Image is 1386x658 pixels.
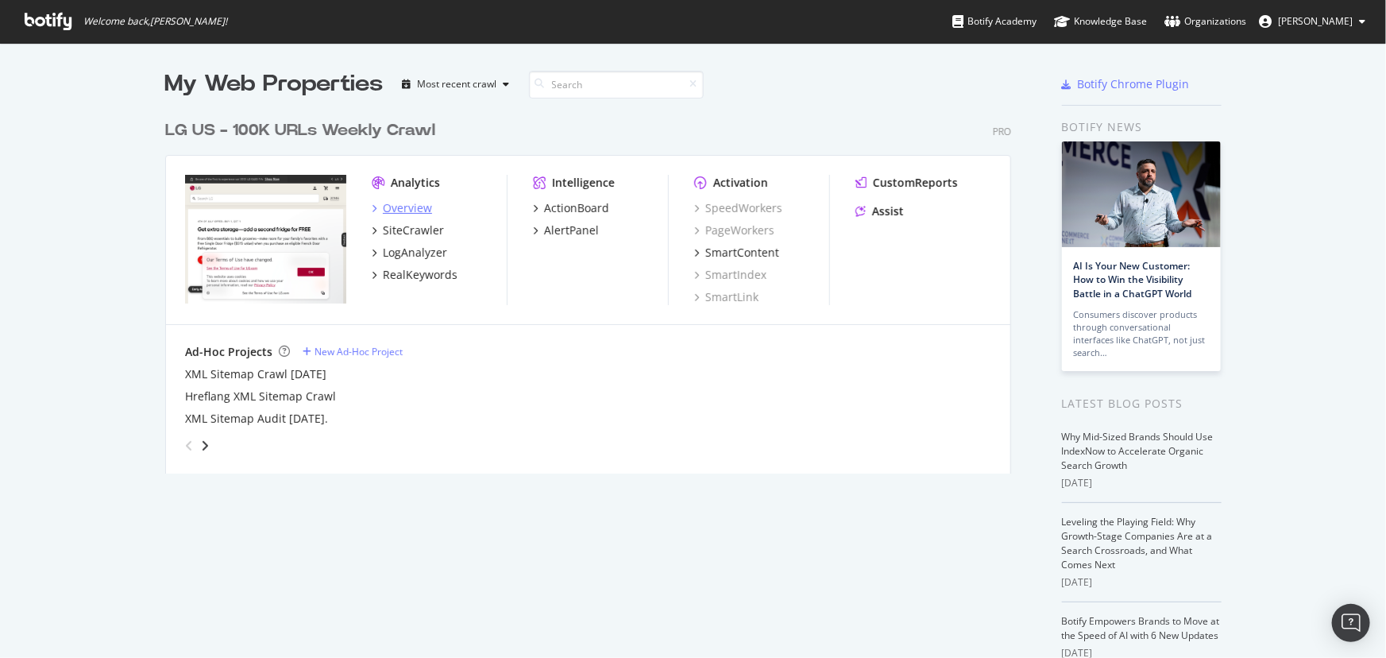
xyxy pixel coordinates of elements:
a: Why Mid-Sized Brands Should Use IndexNow to Accelerate Organic Search Growth [1062,430,1214,472]
a: LogAnalyzer [372,245,447,261]
div: angle-right [199,438,210,454]
a: Botify Chrome Plugin [1062,76,1190,92]
a: RealKeywords [372,267,457,283]
span: Welcome back, [PERSON_NAME] ! [83,15,227,28]
div: Botify Chrome Plugin [1078,76,1190,92]
a: SmartIndex [694,267,766,283]
div: SiteCrawler [383,223,444,238]
div: Analytics [391,175,440,191]
a: New Ad-Hoc Project [303,345,403,358]
a: AlertPanel [533,223,599,238]
div: LogAnalyzer [383,245,447,261]
a: XML Sitemap Crawl [DATE] [185,366,326,382]
div: SmartContent [705,245,779,261]
div: LG US - 100K URLs Weekly Crawl [165,119,435,142]
a: Botify Empowers Brands to Move at the Speed of AI with 6 New Updates [1062,614,1220,642]
div: RealKeywords [383,267,457,283]
a: CustomReports [855,175,958,191]
a: AI Is Your New Customer: How to Win the Visibility Battle in a ChatGPT World [1074,259,1192,300]
a: Assist [855,203,904,219]
a: SpeedWorkers [694,200,782,216]
div: Botify Academy [952,14,1037,29]
a: PageWorkers [694,223,774,238]
div: Pro [993,125,1011,138]
input: Search [529,71,704,99]
div: Botify news [1062,118,1222,136]
div: Most recent crawl [418,79,497,89]
div: grid [165,100,1024,474]
a: Overview [372,200,432,216]
div: Open Intercom Messenger [1332,604,1370,642]
div: Knowledge Base [1054,14,1147,29]
div: Assist [872,203,904,219]
div: My Web Properties [165,68,384,100]
img: www.lg.com/us [185,175,346,304]
button: Most recent crawl [396,72,516,97]
button: [PERSON_NAME] [1246,9,1378,34]
div: [DATE] [1062,476,1222,490]
div: Organizations [1164,14,1246,29]
a: SmartLink [694,289,759,305]
div: Consumers discover products through conversational interfaces like ChatGPT, not just search… [1074,308,1209,359]
a: SiteCrawler [372,223,444,238]
div: ActionBoard [544,200,609,216]
div: Activation [713,175,768,191]
a: ActionBoard [533,200,609,216]
div: CustomReports [873,175,958,191]
div: New Ad-Hoc Project [315,345,403,358]
div: Ad-Hoc Projects [185,344,272,360]
div: Latest Blog Posts [1062,395,1222,412]
div: AlertPanel [544,223,599,238]
a: XML Sitemap Audit [DATE]. [185,411,328,427]
div: Intelligence [552,175,615,191]
img: AI Is Your New Customer: How to Win the Visibility Battle in a ChatGPT World [1062,141,1221,247]
div: [DATE] [1062,575,1222,590]
a: LG US - 100K URLs Weekly Crawl [165,119,442,142]
div: angle-left [179,433,199,459]
a: Leveling the Playing Field: Why Growth-Stage Companies Are at a Search Crossroads, and What Comes... [1062,515,1213,571]
a: Hreflang XML Sitemap Crawl [185,389,336,404]
a: SmartContent [694,245,779,261]
span: Matthew Gampel [1278,14,1353,28]
div: Overview [383,200,432,216]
